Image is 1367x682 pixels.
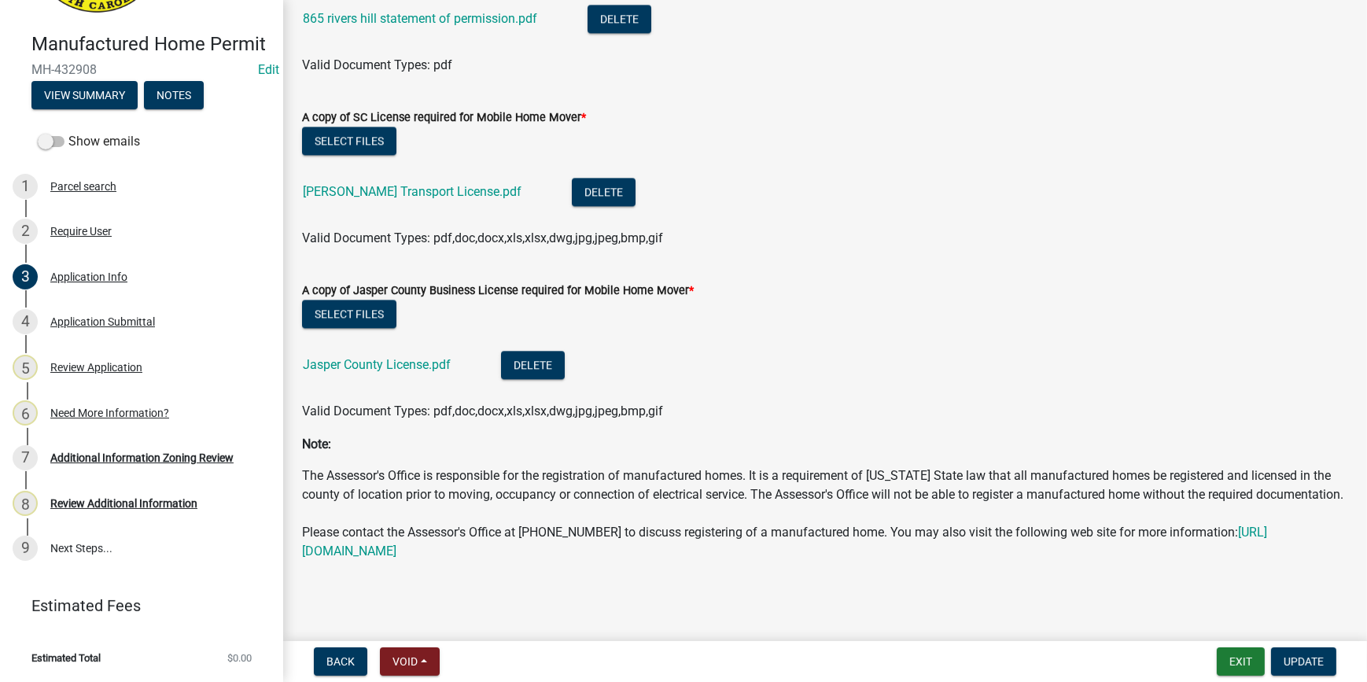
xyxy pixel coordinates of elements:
a: Estimated Fees [13,590,258,621]
span: Valid Document Types: pdf,doc,docx,xls,xlsx,dwg,jpg,jpeg,bmp,gif [302,404,663,418]
div: Application Info [50,271,127,282]
span: Update [1284,655,1324,668]
label: A copy of Jasper County Business License required for Mobile Home Mover [302,286,694,297]
div: Application Submittal [50,316,155,327]
div: 4 [13,309,38,334]
button: Delete [501,351,565,379]
div: 6 [13,400,38,426]
div: 7 [13,445,38,470]
p: The Assessor's Office is responsible for the registration of manufactured homes. It is a requirem... [302,466,1348,561]
div: 1 [13,174,38,199]
div: 5 [13,355,38,380]
wm-modal-confirm: Summary [31,90,138,102]
div: 3 [13,264,38,289]
a: [PERSON_NAME] Transport License.pdf [303,184,521,199]
span: Estimated Total [31,653,101,663]
div: 9 [13,536,38,561]
span: Void [392,655,418,668]
div: Review Additional Information [50,498,197,509]
span: $0.00 [227,653,252,663]
div: Review Application [50,362,142,373]
div: 2 [13,219,38,244]
h4: Manufactured Home Permit [31,33,271,56]
strong: Note: [302,437,331,452]
div: Need More Information? [50,407,169,418]
wm-modal-confirm: Delete Document [501,359,565,374]
button: View Summary [31,81,138,109]
button: Delete [572,178,636,206]
span: MH-432908 [31,62,252,77]
button: Notes [144,81,204,109]
span: Valid Document Types: pdf,doc,docx,xls,xlsx,dwg,jpg,jpeg,bmp,gif [302,230,663,245]
button: Select files [302,300,396,328]
div: Additional Information Zoning Review [50,452,234,463]
span: Back [326,655,355,668]
button: Exit [1217,647,1265,676]
a: 865 rivers hill statement of permission.pdf [303,11,537,26]
button: Update [1271,647,1336,676]
wm-modal-confirm: Edit Application Number [258,62,279,77]
a: Edit [258,62,279,77]
label: A copy of SC License required for Mobile Home Mover [302,112,586,123]
button: Back [314,647,367,676]
wm-modal-confirm: Notes [144,90,204,102]
span: Valid Document Types: pdf [302,57,452,72]
div: Parcel search [50,181,116,192]
div: Require User [50,226,112,237]
a: Jasper County License.pdf [303,357,451,372]
wm-modal-confirm: Delete Document [572,186,636,201]
wm-modal-confirm: Delete Document [588,13,651,28]
div: 8 [13,491,38,516]
button: Delete [588,5,651,33]
button: Void [380,647,440,676]
button: Select files [302,127,396,155]
label: Show emails [38,132,140,151]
